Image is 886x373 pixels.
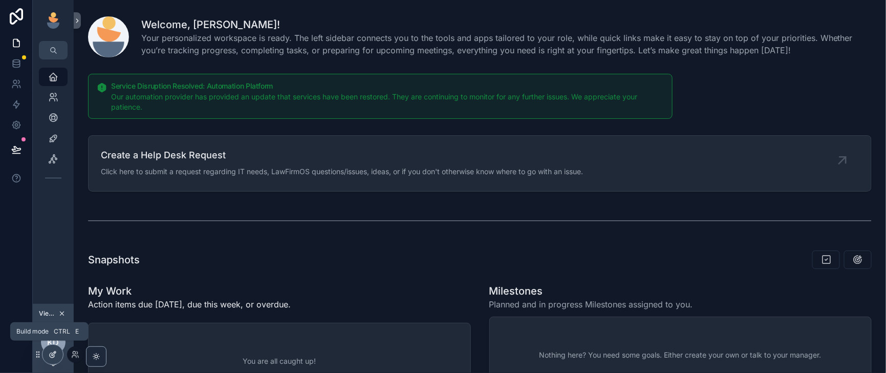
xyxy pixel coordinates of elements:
[48,336,59,348] span: KD
[89,136,871,191] a: Create a Help Desk RequestClick here to submit a request regarding IT needs, LawFirmOS questions/...
[101,167,583,177] span: Click here to submit a request regarding IT needs, LawFirmOS questions/issues, ideas, or if you d...
[39,309,56,318] span: Viewing as [PERSON_NAME]
[73,327,81,336] span: E
[243,356,316,366] span: You are all caught up!
[489,284,693,298] h1: Milestones
[101,148,583,162] span: Create a Help Desk Request
[141,17,872,32] h1: Welcome, [PERSON_NAME]!
[111,92,664,112] div: Our automation provider has provided an update that services have been restored. They are continu...
[88,284,291,298] h1: My Work
[33,59,74,201] div: scrollable content
[45,12,61,29] img: App logo
[88,253,140,267] h1: Snapshots
[88,298,291,310] p: Action items due [DATE], due this week, or overdue.
[111,92,637,111] span: Our automation provider has provided an update that services have been restored. They are continu...
[141,32,872,56] span: Your personalized workspace is ready. The left sidebar connects you to the tools and apps tailore...
[539,350,822,360] span: Nothing here? You need some goals. Either create your own or talk to your manager.
[111,82,664,90] h5: Service Disruption Resolved: Automation Platform
[53,326,71,337] span: Ctrl
[489,298,693,310] span: Planned and in progress Milestones assigned to you.
[16,327,49,336] span: Build mode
